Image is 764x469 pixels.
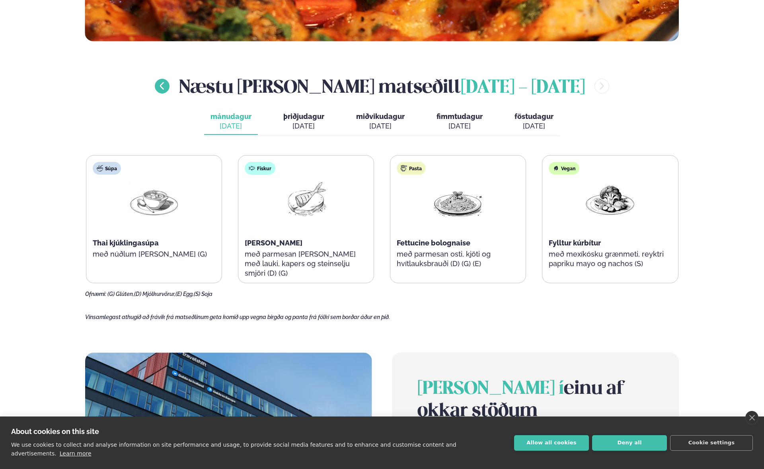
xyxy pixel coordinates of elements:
[350,109,411,135] button: miðvikudagur [DATE]
[11,442,456,457] p: We use cookies to collect and analyse information on site performance and usage, to provide socia...
[245,239,302,247] span: [PERSON_NAME]
[594,79,609,93] button: menu-btn-right
[93,249,215,259] p: með núðlum [PERSON_NAME] (G)
[549,249,671,269] p: með mexíkósku grænmeti, reyktri papriku mayo og nachos (S)
[417,380,564,398] span: [PERSON_NAME] í
[281,181,331,218] img: Fish.png
[401,165,407,171] img: pasta.svg
[585,181,635,218] img: Vegan.png
[283,112,324,121] span: þriðjudagur
[155,79,170,93] button: menu-btn-left
[437,112,483,121] span: fimmtudagur
[85,314,390,320] span: Vinsamlegast athugið að frávik frá matseðlinum geta komið upp vegna birgða og panta frá fólki sem...
[508,109,560,135] button: föstudagur [DATE]
[277,109,331,135] button: þriðjudagur [DATE]
[515,121,554,131] div: [DATE]
[204,109,258,135] button: mánudagur [DATE]
[417,378,653,422] h2: einu af okkar stöðum
[93,162,121,175] div: Súpa
[553,165,559,171] img: Vegan.svg
[97,165,103,171] img: soup.svg
[179,73,585,99] h2: Næstu [PERSON_NAME] matseðill
[356,112,405,121] span: miðvikudagur
[129,181,179,218] img: Soup.png
[514,435,589,451] button: Allow all cookies
[461,79,585,97] span: [DATE] - [DATE]
[11,427,99,436] strong: About cookies on this site
[549,239,601,247] span: Fylltur kúrbítur
[397,249,519,269] p: með parmesan osti, kjöti og hvítlauksbrauði (D) (G) (E)
[745,411,758,424] a: close
[134,291,175,297] span: (D) Mjólkurvörur,
[283,121,324,131] div: [DATE]
[210,112,251,121] span: mánudagur
[437,121,483,131] div: [DATE]
[175,291,194,297] span: (E) Egg,
[430,109,489,135] button: fimmtudagur [DATE]
[194,291,212,297] span: (S) Soja
[210,121,251,131] div: [DATE]
[85,291,106,297] span: Ofnæmi:
[433,181,483,218] img: Spagetti.png
[245,162,275,175] div: Fiskur
[107,291,134,297] span: (G) Glúten,
[549,162,579,175] div: Vegan
[60,450,92,457] a: Learn more
[93,239,159,247] span: Thai kjúklingasúpa
[245,249,367,278] p: með parmesan [PERSON_NAME] með lauki, kapers og steinselju smjöri (D) (G)
[592,435,667,451] button: Deny all
[670,435,753,451] button: Cookie settings
[515,112,554,121] span: föstudagur
[356,121,405,131] div: [DATE]
[397,162,426,175] div: Pasta
[249,165,255,171] img: fish.svg
[397,239,470,247] span: Fettucine bolognaise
